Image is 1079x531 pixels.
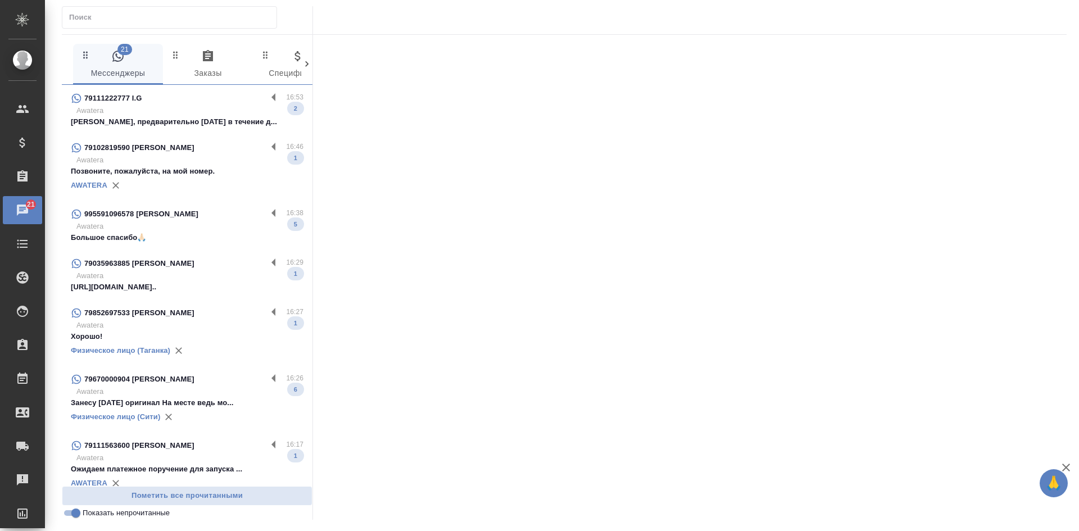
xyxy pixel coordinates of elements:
[69,10,276,25] input: Поиск
[287,450,304,461] span: 1
[71,232,303,243] p: Большое спасибо🙏🏻
[107,475,124,492] button: Удалить привязку
[286,92,303,103] p: 16:53
[170,49,181,60] svg: Зажми и перетащи, чтобы поменять порядок вкладок
[286,257,303,268] p: 16:29
[287,219,304,230] span: 5
[260,49,336,80] span: Спецификации
[71,479,107,487] a: AWATERA
[71,464,303,475] p: Ожидаем платежное поручение для запуска ...
[287,103,304,114] span: 2
[62,432,312,498] div: 79111563600 [PERSON_NAME]16:17AwateraОжидаем платежное поручение для запуска ...1AWATERA
[62,250,312,299] div: 79035963885 [PERSON_NAME]16:29Awatera[URL][DOMAIN_NAME]..1
[287,268,304,279] span: 1
[84,307,194,319] p: 79852697533 [PERSON_NAME]
[20,199,42,210] span: 21
[287,317,304,329] span: 1
[71,181,107,189] a: AWATERA
[84,208,198,220] p: 995591096578 [PERSON_NAME]
[170,342,187,359] button: Удалить привязку
[62,201,312,250] div: 995591096578 [PERSON_NAME]16:38AwateraБольшое спасибо🙏🏻5
[287,384,304,395] span: 6
[71,116,303,128] p: [PERSON_NAME], предварительно [DATE] в течение д...
[76,105,303,116] p: Awatera
[84,142,194,153] p: 79102819590 [PERSON_NAME]
[1040,469,1068,497] button: 🙏
[62,486,312,506] button: Пометить все прочитанными
[117,44,132,55] span: 21
[76,221,303,232] p: Awatera
[76,155,303,166] p: Awatera
[83,507,170,519] span: Показать непрочитанные
[170,49,246,80] span: Заказы
[68,489,306,502] span: Пометить все прочитанными
[1044,471,1063,495] span: 🙏
[62,134,312,201] div: 79102819590 [PERSON_NAME]16:46AwateraПозвоните, пожалуйста, на мой номер.1AWATERA
[286,207,303,219] p: 16:38
[84,440,194,451] p: 79111563600 [PERSON_NAME]
[286,439,303,450] p: 16:17
[71,397,303,409] p: Занесу [DATE] оригинал На месте ведь мо...
[71,412,160,421] a: Физическое лицо (Сити)
[286,141,303,152] p: 16:46
[76,452,303,464] p: Awatera
[62,366,312,432] div: 79670000904 [PERSON_NAME]16:26AwateraЗанесу [DATE] оригинал На месте ведь мо...6Физическое лицо (...
[84,374,194,385] p: 79670000904 [PERSON_NAME]
[71,166,303,177] p: Позвоните, пожалуйста, на мой номер.
[286,306,303,317] p: 16:27
[107,177,124,194] button: Удалить привязку
[3,196,42,224] a: 21
[84,93,142,104] p: 79111222777 I.G
[84,258,194,269] p: 79035963885 [PERSON_NAME]
[76,386,303,397] p: Awatera
[160,409,177,425] button: Удалить привязку
[287,152,304,164] span: 1
[80,49,156,80] span: Мессенджеры
[76,270,303,282] p: Awatera
[62,299,312,366] div: 79852697533 [PERSON_NAME]16:27AwateraХорошо!1Физическое лицо (Таганка)
[62,85,312,134] div: 79111222777 I.G16:53Awatera[PERSON_NAME], предварительно [DATE] в течение д...2
[76,320,303,331] p: Awatera
[71,282,303,293] p: [URL][DOMAIN_NAME]..
[71,346,170,355] a: Физическое лицо (Таганка)
[260,49,271,60] svg: Зажми и перетащи, чтобы поменять порядок вкладок
[286,373,303,384] p: 16:26
[71,331,303,342] p: Хорошо!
